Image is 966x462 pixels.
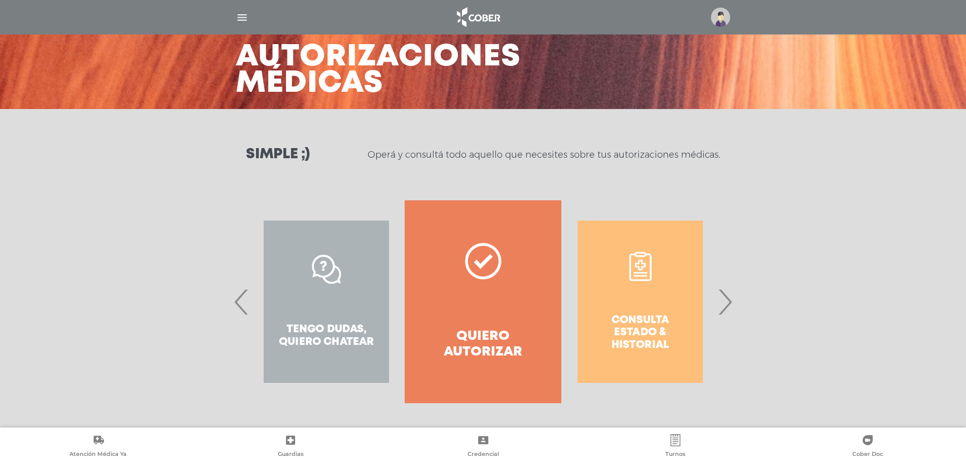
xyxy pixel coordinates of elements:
[246,148,310,162] h3: Simple ;)
[711,8,730,27] img: profile-placeholder.svg
[451,5,505,29] img: logo_cober_home-white.png
[665,450,686,459] span: Turnos
[236,11,248,24] img: Cober_menu-lines-white.svg
[232,274,252,329] span: Previous
[194,434,386,460] a: Guardias
[772,434,964,460] a: Cober Doc
[423,329,543,360] h4: Quiero autorizar
[387,434,579,460] a: Credencial
[468,450,499,459] span: Credencial
[405,200,561,403] a: Quiero autorizar
[236,44,521,97] h3: Autorizaciones médicas
[278,450,304,459] span: Guardias
[852,450,883,459] span: Cober Doc
[715,274,735,329] span: Next
[2,434,194,460] a: Atención Médica Ya
[69,450,127,459] span: Atención Médica Ya
[579,434,771,460] a: Turnos
[368,149,720,161] p: Operá y consultá todo aquello que necesites sobre tus autorizaciones médicas.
